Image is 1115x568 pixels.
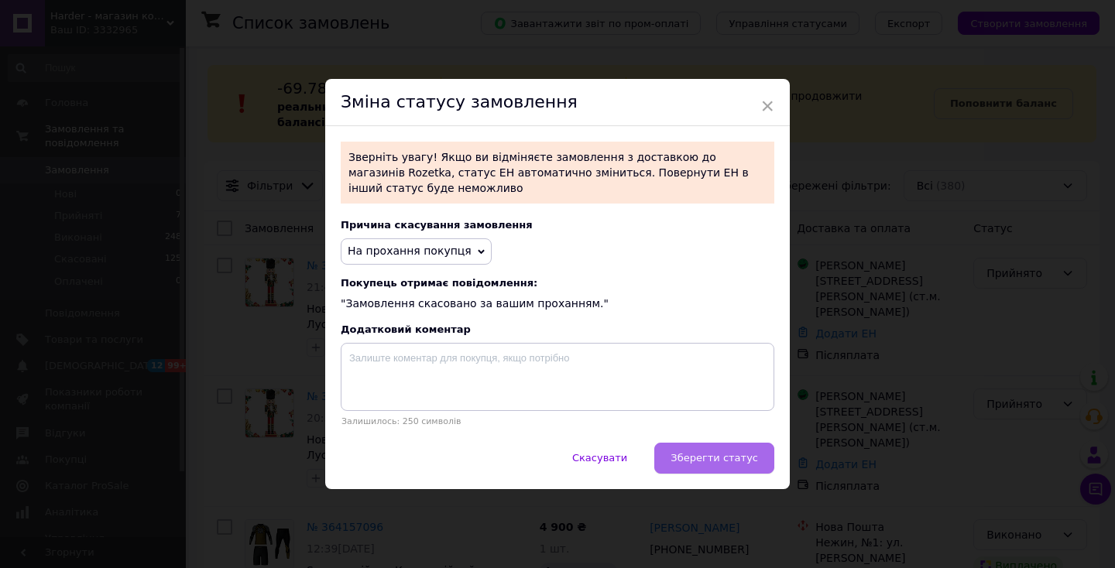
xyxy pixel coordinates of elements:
span: Зберегти статус [671,452,758,464]
span: × [760,93,774,119]
p: Зверніть увагу! Якщо ви відміняєте замовлення з доставкою до магазинів Rozetka, статус ЕН автомат... [341,142,774,204]
div: Зміна статусу замовлення [325,79,790,126]
p: Залишилось: 250 символів [341,416,774,426]
span: Скасувати [572,452,627,464]
button: Скасувати [556,443,643,474]
div: Причина скасування замовлення [341,219,774,231]
div: Додатковий коментар [341,323,774,335]
div: "Замовлення скасовано за вашим проханням." [341,277,774,312]
span: На прохання покупця [348,245,472,257]
span: Покупець отримає повідомлення: [341,277,774,289]
button: Зберегти статус [654,443,774,474]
